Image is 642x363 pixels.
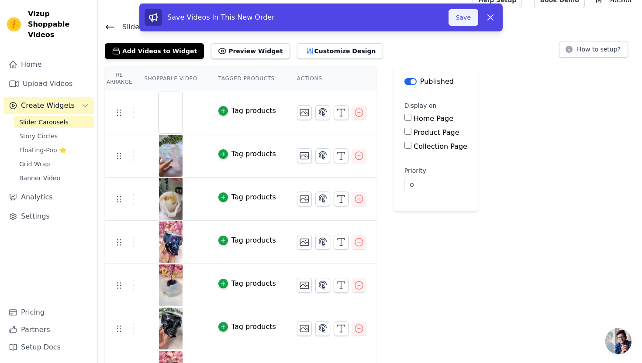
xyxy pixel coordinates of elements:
button: Add Videos to Widget [105,43,204,59]
button: Create Widgets [3,97,94,114]
img: tn-7679039be03b4ba98e1d518ca0654ef9.png [159,264,183,306]
button: Change Thumbnail [297,235,312,250]
a: Floating-Pop ⭐ [14,144,94,156]
a: Slider Carousels [14,116,94,128]
button: Tag products [218,278,276,289]
button: Tag products [218,149,276,159]
div: Tag products [231,149,276,159]
button: How to setup? [559,41,628,58]
span: Floating-Pop ⭐ [19,146,66,154]
label: Priority [404,166,467,175]
label: Product Page [414,128,459,137]
div: Tag products [231,192,276,202]
span: Slider Carousels [19,118,69,127]
a: Settings [3,208,94,225]
th: Actions [286,66,376,91]
img: tn-56c302b025764ee2953d13b2811368d9.png [159,178,183,220]
button: Change Thumbnail [297,105,312,120]
button: Preview Widget [211,43,290,59]
button: Tag products [218,106,276,116]
span: Create Widgets [21,100,75,111]
th: Shoppable Video [134,66,207,91]
img: tn-36a299dbb4994fd0aafcc7ee44d67f85.png [159,221,183,263]
button: Change Thumbnail [297,192,312,206]
span: Story Circles [19,132,58,140]
button: Tag products [218,192,276,202]
label: Home Page [414,114,453,123]
a: Open chat [605,328,632,354]
span: Banner Video [19,174,60,182]
a: How to setup? [559,47,628,55]
div: Tag products [231,278,276,289]
a: Upload Videos [3,75,94,92]
div: Tag products [231,106,276,116]
p: Published [420,76,454,87]
a: Pricing [3,304,94,321]
button: Change Thumbnail [297,321,312,336]
label: Collection Page [414,142,467,151]
a: Home [3,56,94,73]
a: Analytics [3,188,94,206]
a: Setup Docs [3,339,94,356]
div: Tag products [231,322,276,332]
img: tn-0913803e40a74ca88be0701bde2200ce.png [159,308,183,349]
legend: Display on [404,101,437,110]
button: Customize Design [297,43,383,59]
button: Save [449,9,478,26]
button: Change Thumbnail [297,148,312,163]
span: Save Videos In This New Order [167,13,275,21]
span: Grid Wrap [19,160,50,168]
button: Change Thumbnail [297,278,312,293]
th: Re Arrange [105,66,134,91]
button: Tag products [218,235,276,246]
th: Tagged Products [208,66,286,91]
img: tn-1d42f2d3991a40feb01395e226720947.png [159,135,183,177]
button: Tag products [218,322,276,332]
a: Story Circles [14,130,94,142]
a: Partners [3,321,94,339]
div: Tag products [231,235,276,246]
a: Grid Wrap [14,158,94,170]
a: Banner Video [14,172,94,184]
